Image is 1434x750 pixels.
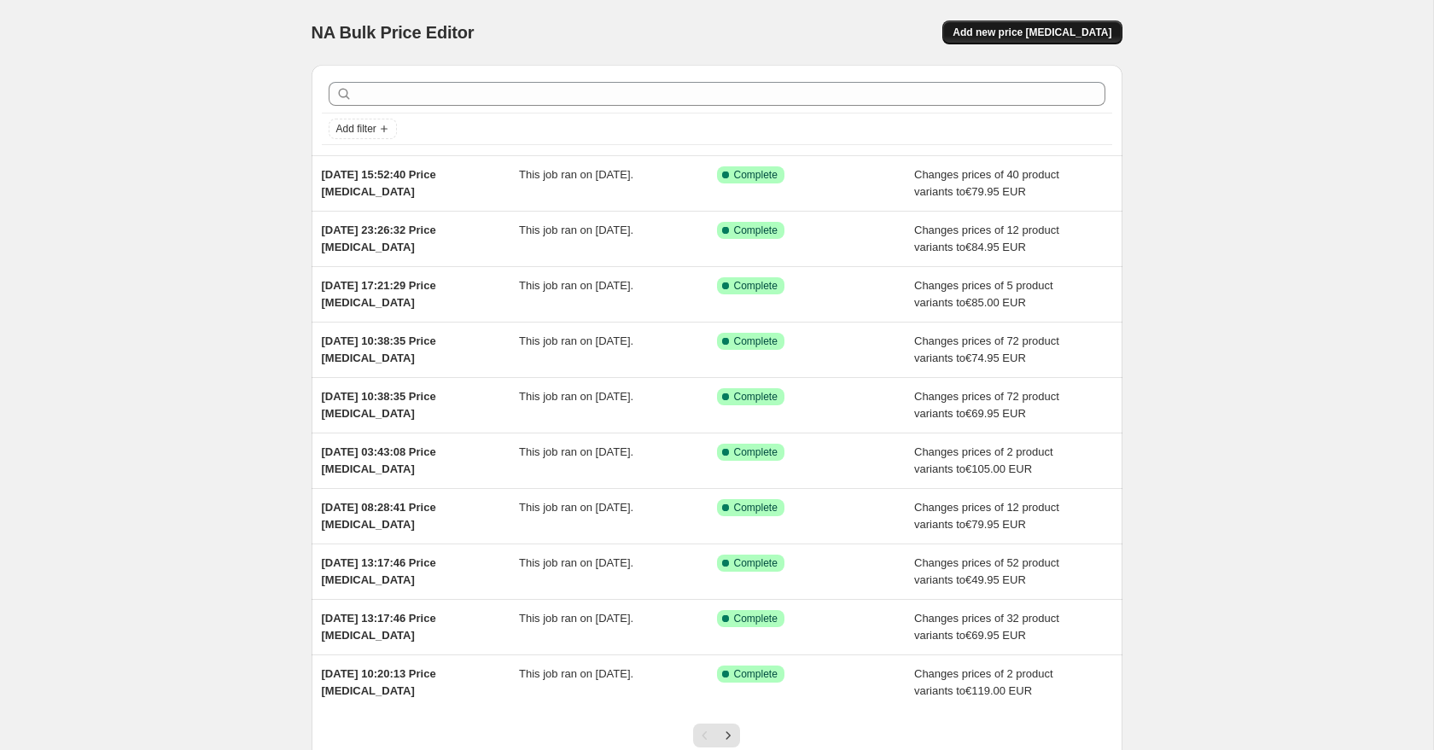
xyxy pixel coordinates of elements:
[519,612,633,625] span: This job ran on [DATE].
[914,224,1059,253] span: Changes prices of 12 product variants to
[322,501,436,531] span: [DATE] 08:28:41 Price [MEDICAL_DATA]
[734,224,778,237] span: Complete
[734,445,778,459] span: Complete
[914,612,1059,642] span: Changes prices of 32 product variants to
[322,334,436,364] span: [DATE] 10:38:35 Price [MEDICAL_DATA]
[734,556,778,570] span: Complete
[519,390,633,403] span: This job ran on [DATE].
[322,556,436,586] span: [DATE] 13:17:46 Price [MEDICAL_DATA]
[329,119,397,139] button: Add filter
[965,241,1026,253] span: €84.95 EUR
[734,501,778,515] span: Complete
[693,724,740,747] nav: Pagination
[734,612,778,625] span: Complete
[965,573,1026,586] span: €49.95 EUR
[914,168,1059,198] span: Changes prices of 40 product variants to
[965,407,1026,420] span: €69.95 EUR
[965,352,1026,364] span: €74.95 EUR
[312,23,475,42] span: NA Bulk Price Editor
[322,279,436,309] span: [DATE] 17:21:29 Price [MEDICAL_DATA]
[716,724,740,747] button: Next
[519,168,633,181] span: This job ran on [DATE].
[322,612,436,642] span: [DATE] 13:17:46 Price [MEDICAL_DATA]
[734,168,778,182] span: Complete
[965,296,1026,309] span: €85.00 EUR
[734,279,778,293] span: Complete
[965,185,1026,198] span: €79.95 EUR
[519,445,633,458] span: This job ran on [DATE].
[965,684,1032,697] span: €119.00 EUR
[322,667,436,697] span: [DATE] 10:20:13 Price [MEDICAL_DATA]
[322,390,436,420] span: [DATE] 10:38:35 Price [MEDICAL_DATA]
[914,667,1053,697] span: Changes prices of 2 product variants to
[322,168,436,198] span: [DATE] 15:52:40 Price [MEDICAL_DATA]
[914,556,1059,586] span: Changes prices of 52 product variants to
[519,224,633,236] span: This job ran on [DATE].
[734,390,778,404] span: Complete
[519,334,633,347] span: This job ran on [DATE].
[322,445,436,475] span: [DATE] 03:43:08 Price [MEDICAL_DATA]
[336,122,376,136] span: Add filter
[519,279,633,292] span: This job ran on [DATE].
[914,334,1059,364] span: Changes prices of 72 product variants to
[519,667,633,680] span: This job ran on [DATE].
[322,224,436,253] span: [DATE] 23:26:32 Price [MEDICAL_DATA]
[965,629,1026,642] span: €69.95 EUR
[519,501,633,514] span: This job ran on [DATE].
[942,20,1122,44] button: Add new price [MEDICAL_DATA]
[914,279,1053,309] span: Changes prices of 5 product variants to
[914,445,1053,475] span: Changes prices of 2 product variants to
[519,556,633,569] span: This job ran on [DATE].
[965,518,1026,531] span: €79.95 EUR
[914,501,1059,531] span: Changes prices of 12 product variants to
[734,334,778,348] span: Complete
[965,462,1032,475] span: €105.00 EUR
[914,390,1059,420] span: Changes prices of 72 product variants to
[734,667,778,681] span: Complete
[953,26,1111,39] span: Add new price [MEDICAL_DATA]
